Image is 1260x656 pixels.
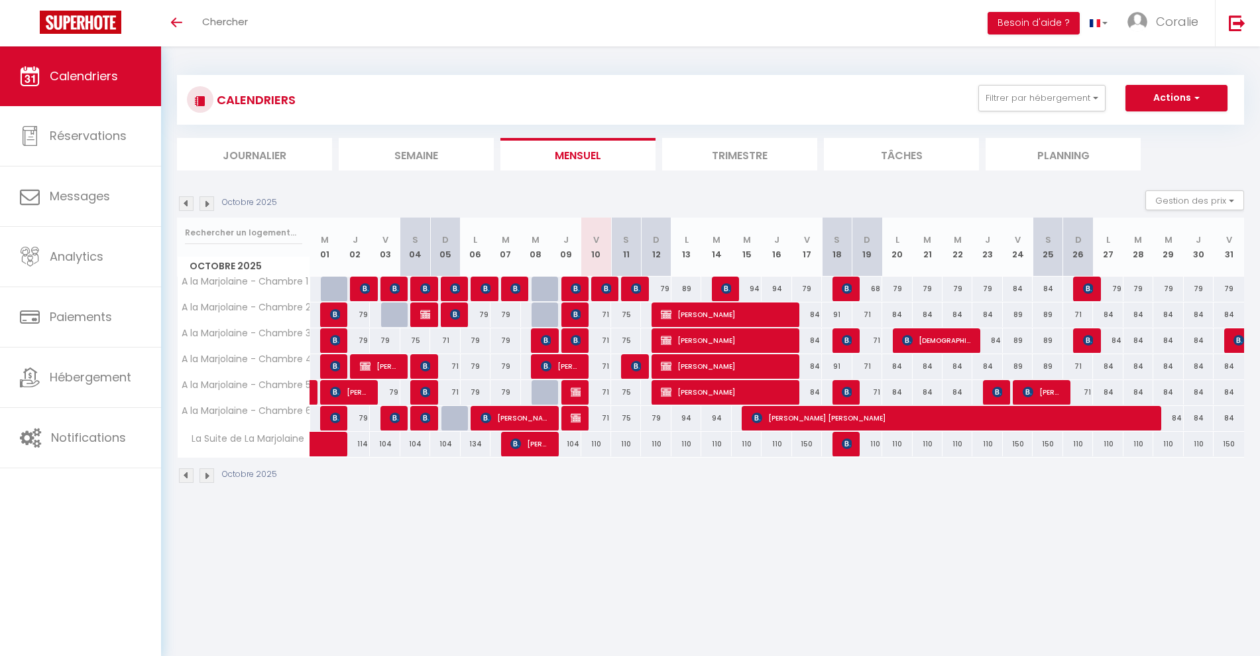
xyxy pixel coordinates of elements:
abbr: D [442,233,449,246]
span: [PERSON_NAME] [481,276,490,301]
span: [PERSON_NAME] [510,276,520,301]
div: 84 [1153,328,1183,353]
div: 110 [882,432,912,456]
abbr: J [1196,233,1201,246]
p: Octobre 2025 [222,468,277,481]
span: [PERSON_NAME] [330,405,340,430]
span: Analytics [50,248,103,265]
th: 18 [822,218,852,277]
div: 94 [671,406,701,430]
th: 07 [490,218,520,277]
abbr: M [502,233,510,246]
th: 08 [521,218,551,277]
div: 79 [340,406,370,430]
span: [PERSON_NAME] [661,379,790,405]
abbr: M [532,233,540,246]
div: 84 [972,354,1002,379]
span: [PERSON_NAME] [360,354,400,379]
th: 27 [1093,218,1123,277]
div: 79 [370,380,400,405]
div: 89 [1003,302,1033,327]
div: 84 [1123,302,1153,327]
div: 84 [1153,380,1183,405]
span: [PERSON_NAME] [571,328,581,353]
button: Gestion des prix [1145,190,1244,210]
th: 31 [1214,218,1244,277]
div: 110 [641,432,671,456]
th: 13 [671,218,701,277]
span: [DEMOGRAPHIC_DATA][PERSON_NAME] [902,328,972,353]
th: 04 [400,218,430,277]
th: 12 [641,218,671,277]
div: 79 [641,277,671,301]
span: A la Marjolaine - Chambre 4 [180,354,312,364]
div: 79 [1214,277,1244,301]
abbr: S [1045,233,1051,246]
span: [PERSON_NAME] [842,276,852,301]
th: 09 [551,218,581,277]
div: 79 [461,302,490,327]
div: 71 [852,354,882,379]
abbr: D [653,233,659,246]
div: 79 [461,328,490,353]
th: 01 [310,218,340,277]
span: [PERSON_NAME] [842,379,852,405]
th: 30 [1184,218,1214,277]
span: Calendriers [50,68,118,84]
abbr: L [685,233,689,246]
div: 71 [1063,380,1093,405]
div: 84 [1214,354,1244,379]
abbr: L [895,233,899,246]
div: 75 [611,406,641,430]
th: 06 [461,218,490,277]
span: Hébergement [50,369,131,385]
div: 84 [972,328,1002,353]
span: [PERSON_NAME] [510,431,550,456]
div: 104 [370,432,400,456]
div: 84 [792,354,822,379]
div: 79 [1153,277,1183,301]
span: [PERSON_NAME] [450,276,460,301]
span: [PERSON_NAME] [420,379,430,405]
th: 19 [852,218,882,277]
abbr: V [1226,233,1232,246]
span: [PERSON_NAME] [330,354,340,379]
div: 89 [671,277,701,301]
div: 75 [611,328,641,353]
div: 79 [461,354,490,379]
div: 84 [792,380,822,405]
div: 89 [1033,328,1062,353]
abbr: V [382,233,388,246]
th: 02 [340,218,370,277]
div: 79 [641,406,671,430]
div: 110 [762,432,791,456]
span: A la Marjolaine - Chambre 5 [180,380,311,390]
div: 84 [792,302,822,327]
abbr: V [804,233,810,246]
img: logout [1229,15,1245,31]
abbr: S [412,233,418,246]
button: Actions [1125,85,1228,111]
div: 84 [882,302,912,327]
span: [PERSON_NAME] [330,379,370,405]
span: [PERSON_NAME] [571,302,581,327]
li: Journalier [177,138,332,170]
div: 110 [1063,432,1093,456]
div: 79 [943,277,972,301]
div: 110 [701,432,731,456]
span: [PERSON_NAME] [PERSON_NAME] [752,405,1149,430]
div: 89 [1003,354,1033,379]
abbr: L [473,233,477,246]
div: 79 [913,277,943,301]
div: 110 [1093,432,1123,456]
span: Octobre 2025 [178,257,310,276]
abbr: V [1015,233,1021,246]
abbr: J [563,233,569,246]
div: 71 [852,302,882,327]
span: [PERSON_NAME] [390,276,400,301]
div: 104 [430,432,460,456]
div: 84 [1184,302,1214,327]
span: A la Marjolaine - Chambre 6 [180,406,312,416]
span: [PERSON_NAME] [390,405,400,430]
div: 79 [490,380,520,405]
